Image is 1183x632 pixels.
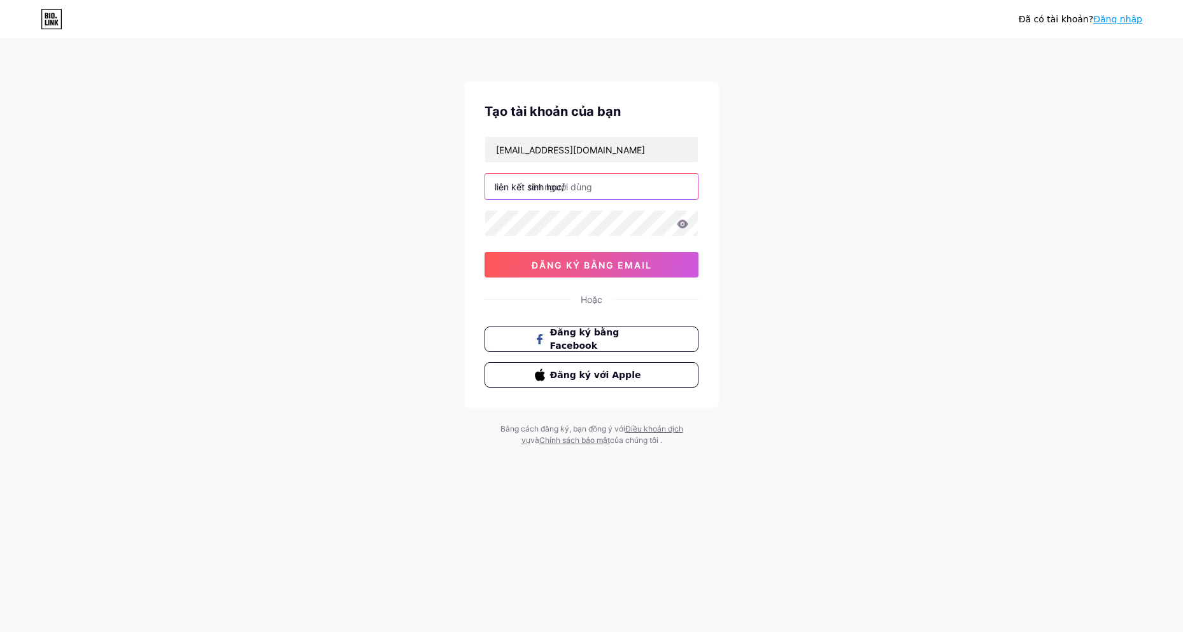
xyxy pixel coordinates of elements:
font: đăng ký bằng email [532,260,652,270]
font: Đăng ký với Apple [550,370,641,380]
font: Đăng ký bằng Facebook [550,327,620,351]
a: Điều khoản dịch vụ [521,424,683,445]
font: Tạo tài khoản của bạn [485,104,621,119]
input: tên người dùng [485,174,698,199]
button: Đăng ký với Apple [485,362,698,388]
button: Đăng ký bằng Facebook [485,327,698,352]
font: Hoặc [581,294,602,305]
font: liên kết sinh học/ [495,181,565,192]
a: Đăng nhập [1093,14,1142,24]
button: đăng ký bằng email [485,252,698,277]
font: Bằng cách đăng ký, bạn đồng ý với [500,424,625,433]
font: và [530,435,539,445]
font: của chúng tôi . [610,435,662,445]
font: Đã có tài khoản? [1019,14,1093,24]
input: E-mail [485,137,698,162]
a: Chính sách bảo mật [539,435,610,445]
